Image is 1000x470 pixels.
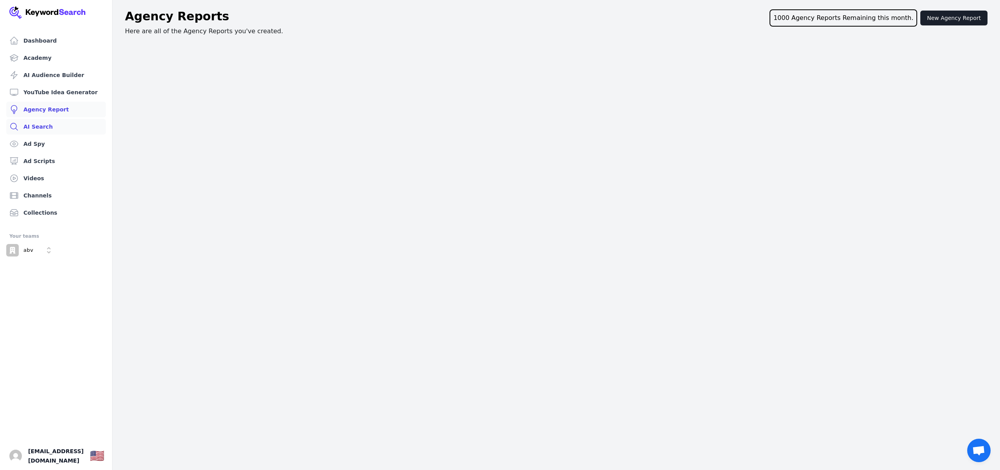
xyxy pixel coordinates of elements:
span: [EMAIL_ADDRESS][DOMAIN_NAME] [28,447,84,465]
a: Videos [6,170,106,186]
a: Channels [6,188,106,203]
a: AI Search [6,119,106,135]
a: Academy [6,50,106,66]
a: Collections [6,205,106,221]
button: Open user button [9,450,22,462]
button: Open organization switcher [6,244,55,257]
p: abv [23,247,33,254]
a: Dashboard [6,33,106,48]
a: AI Audience Builder [6,67,106,83]
h1: Agency Reports [125,9,229,27]
img: Your Company [9,6,86,19]
button: New Agency Report [920,11,987,25]
a: Ad Scripts [6,153,106,169]
a: Ad Spy [6,136,106,152]
img: abv [6,244,19,257]
a: Agency Report [6,102,106,117]
button: 🇺🇸 [90,448,104,464]
div: 1000 Agency Reports Remaining this month. [770,9,917,27]
div: Here are all of the Agency Reports you've created. [112,9,1000,36]
div: Your teams [9,231,103,241]
div: 🇺🇸 [90,449,104,463]
a: YouTube Idea Generator [6,84,106,100]
a: Open chat [967,439,991,462]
